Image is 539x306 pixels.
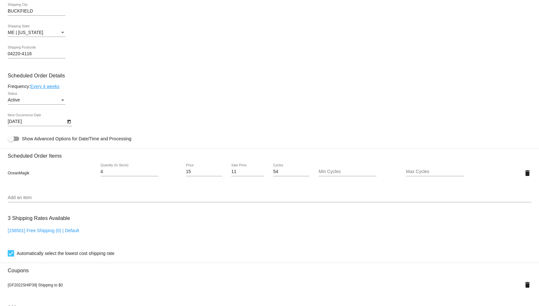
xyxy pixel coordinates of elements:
input: Shipping Postcode [8,51,66,57]
span: Show Advanced Options for Date/Time and Processing [22,136,131,142]
a: [156501] Free Shipping (0) | Default [8,228,79,233]
div: Frequency: [8,84,531,89]
input: Next Occurrence Date [8,119,66,124]
mat-icon: delete [524,281,531,289]
mat-select: Status [8,98,66,103]
input: Quantity (In Stock) [101,169,158,174]
input: Max Cycles [406,169,464,174]
h3: Coupons [8,263,531,274]
input: Add an item [8,195,531,200]
span: OceanMagik [8,171,29,175]
h3: 3 Shipping Rates Available [8,211,70,225]
input: Sale Price [231,169,264,174]
input: Min Cycles [319,169,376,174]
mat-icon: delete [524,169,531,177]
button: Open calendar [66,118,72,125]
input: Price [186,169,222,174]
mat-select: Shipping State [8,30,66,35]
span: Automatically select the lowest cost shipping rate [17,249,114,257]
a: Every 4 weeks [30,84,59,89]
h3: Scheduled Order Details [8,73,531,79]
h3: Scheduled Order Items [8,148,531,159]
span: ME | [US_STATE] [8,30,43,35]
span: [GF2022SHIP39] Shipping to $0 [8,283,63,287]
input: Shipping City [8,9,66,14]
input: Cycles [273,169,309,174]
span: Active [8,97,20,102]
